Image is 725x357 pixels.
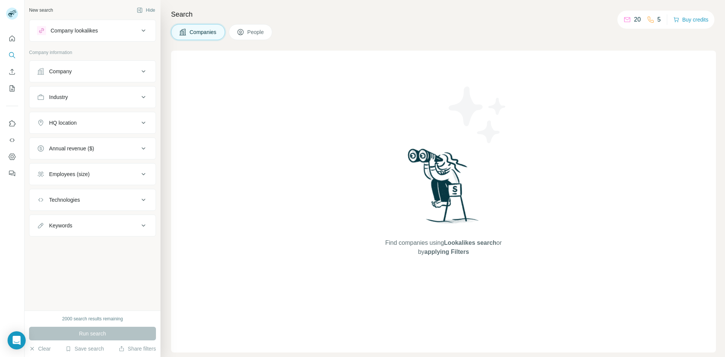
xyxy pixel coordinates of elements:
[29,22,156,40] button: Company lookalikes
[6,32,18,45] button: Quick start
[190,28,217,36] span: Companies
[29,88,156,106] button: Industry
[49,145,94,152] div: Annual revenue ($)
[6,167,18,180] button: Feedback
[29,345,51,352] button: Clear
[119,345,156,352] button: Share filters
[657,15,661,24] p: 5
[49,119,77,127] div: HQ location
[49,196,80,204] div: Technologies
[673,14,708,25] button: Buy credits
[29,114,156,132] button: HQ location
[29,191,156,209] button: Technologies
[29,7,53,14] div: New search
[6,82,18,95] button: My lists
[634,15,641,24] p: 20
[49,68,72,75] div: Company
[383,238,504,257] span: Find companies using or by
[6,150,18,164] button: Dashboard
[6,117,18,130] button: Use Surfe on LinkedIn
[49,170,89,178] div: Employees (size)
[62,315,123,322] div: 2000 search results remaining
[6,65,18,79] button: Enrich CSV
[49,93,68,101] div: Industry
[6,133,18,147] button: Use Surfe API
[6,48,18,62] button: Search
[49,222,72,229] div: Keywords
[131,5,160,16] button: Hide
[29,49,156,56] p: Company information
[171,9,716,20] h4: Search
[424,249,469,255] span: applying Filters
[51,27,98,34] div: Company lookalikes
[8,331,26,349] div: Open Intercom Messenger
[65,345,104,352] button: Save search
[29,139,156,158] button: Annual revenue ($)
[29,216,156,235] button: Keywords
[404,147,483,231] img: Surfe Illustration - Woman searching with binoculars
[444,81,512,149] img: Surfe Illustration - Stars
[247,28,265,36] span: People
[444,240,497,246] span: Lookalikes search
[29,62,156,80] button: Company
[29,165,156,183] button: Employees (size)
